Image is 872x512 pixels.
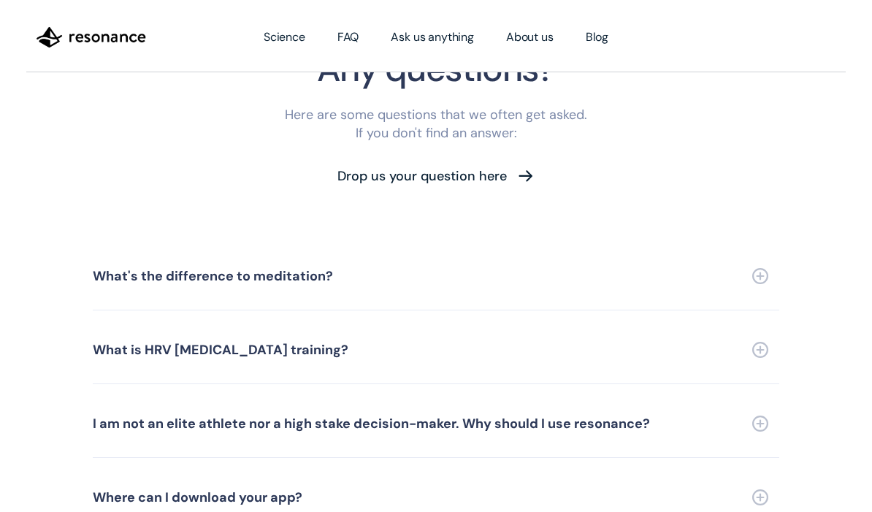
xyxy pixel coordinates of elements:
img: Expand FAQ section [752,268,768,284]
a: Drop us your question here [337,153,535,199]
a: Blog [570,17,624,58]
a: What's the difference to meditation? [93,242,779,310]
div: Where can I download your app? [93,491,302,504]
a: What is HRV [MEDICAL_DATA] training? [93,316,779,384]
div: Drop us your question here [337,169,507,183]
a: FAQ [321,17,375,58]
img: Expand FAQ section [752,489,768,505]
div: What's the difference to meditation? [93,270,333,283]
a: About us [490,17,570,58]
a: Science [248,17,321,58]
a: Ask us anything [375,17,490,58]
img: Expand FAQ section [752,342,768,358]
img: Expand FAQ section [752,416,768,432]
div: What is HRV [MEDICAL_DATA] training? [93,343,348,356]
img: Arrow pointing right [517,166,535,186]
a: home [26,15,156,60]
p: Here are some questions that we often get asked. If you don't find an answer: [285,106,587,142]
h1: Any questions? [317,50,556,88]
a: I am not an elite athlete nor a high stake decision-maker. Why should I use resonance? [93,390,779,458]
div: I am not an elite athlete nor a high stake decision-maker. Why should I use resonance? [93,417,650,430]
